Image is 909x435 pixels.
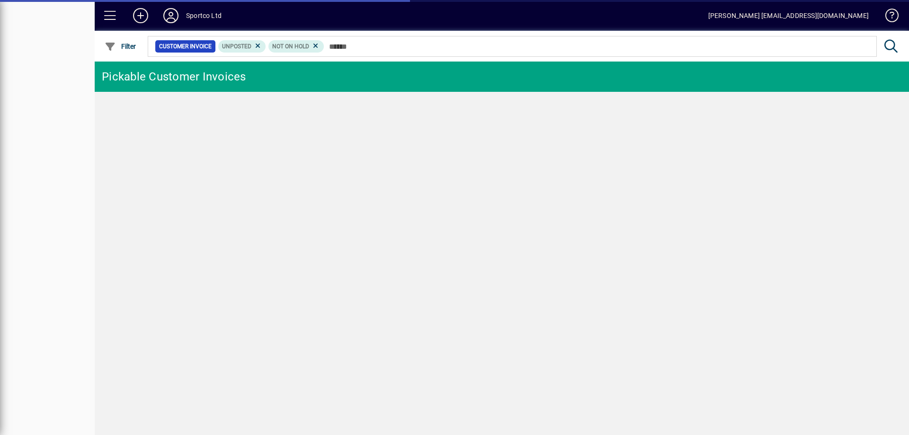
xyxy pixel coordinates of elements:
span: Filter [105,43,136,50]
button: Add [125,7,156,24]
mat-chip: Hold Status: Not On Hold [268,40,324,53]
span: Unposted [222,43,251,50]
div: [PERSON_NAME] [EMAIL_ADDRESS][DOMAIN_NAME] [708,8,869,23]
div: Pickable Customer Invoices [102,69,246,84]
span: Not On Hold [272,43,309,50]
button: Filter [102,38,139,55]
div: Sportco Ltd [186,8,222,23]
button: Profile [156,7,186,24]
mat-chip: Customer Invoice Status: Unposted [218,40,266,53]
a: Knowledge Base [878,2,897,33]
span: Customer Invoice [159,42,212,51]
